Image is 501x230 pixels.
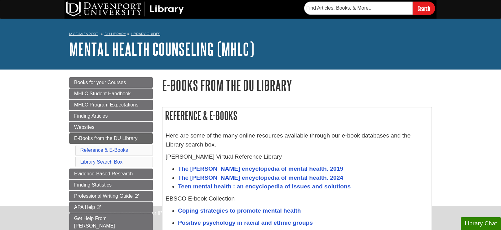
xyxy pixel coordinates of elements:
[74,171,133,176] span: Evidence-Based Research
[69,202,153,213] a: APA Help
[104,32,126,36] a: DU Library
[178,183,351,190] a: Teen mental health : an encyclopedia of issues and solutions
[162,77,432,93] h1: E-Books from the DU Library
[134,194,140,198] i: This link opens in a new window
[69,100,153,110] a: MHLC Program Expectations
[74,80,126,85] span: Books for your Courses
[69,169,153,179] a: Evidence-Based Research
[166,131,428,149] p: Here are some of the many online resources available through our e-book databases and the Library...
[74,193,133,199] span: Professional Writing Guide
[69,77,153,88] a: Books for your Courses
[69,31,98,37] a: My Davenport
[74,182,112,187] span: Finding Statistics
[131,32,160,36] a: Library Guides
[74,124,95,130] span: Websites
[304,2,413,15] input: Find Articles, Books, & More...
[69,122,153,133] a: Websites
[74,91,131,96] span: MHLC Student Handbook
[69,180,153,190] a: Finding Statistics
[178,174,343,181] a: The [PERSON_NAME] encyclopedia of mental health. 2024
[166,194,428,203] p: EBSCO E-book Collection
[96,205,102,210] i: This link opens in a new window
[413,2,435,15] input: Search
[74,113,108,119] span: Finding Articles
[178,165,343,172] a: The [PERSON_NAME] encyclopedia of mental health. 2019
[74,102,138,107] span: MHLC Program Expectations
[80,147,128,153] a: Reference & E-Books
[69,88,153,99] a: MHLC Student Handbook
[69,111,153,121] a: Finding Articles
[80,159,122,165] a: Library Search Box
[69,133,153,144] a: E-Books from the DU Library
[304,2,435,15] form: Searches DU Library's articles, books, and more
[69,39,254,59] a: Mental Health Counseling (MHLC)
[178,207,301,214] a: Coping strategies to promote mental health
[162,107,432,124] h2: Reference & E-Books
[74,205,95,210] span: APA Help
[69,191,153,201] a: Professional Writing Guide
[74,216,115,228] span: Get Help From [PERSON_NAME]
[69,30,432,40] nav: breadcrumb
[166,152,428,161] p: [PERSON_NAME] Virtual Reference Library
[66,2,184,16] img: DU Library
[461,217,501,230] button: Library Chat
[74,136,138,141] span: E-Books from the DU Library
[178,219,313,226] a: Positive psychology in racial and ethnic groups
